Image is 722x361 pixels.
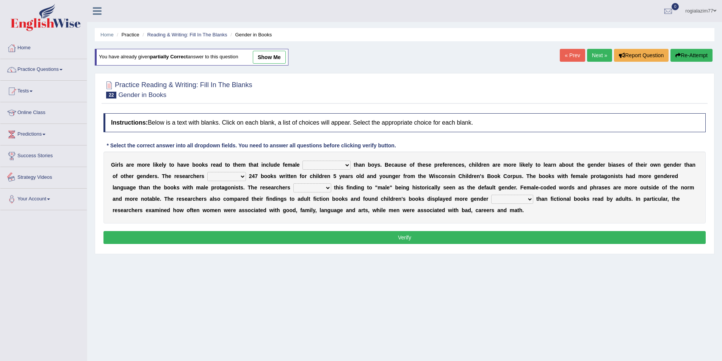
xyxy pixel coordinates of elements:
[125,173,129,179] b: h
[492,162,495,168] b: a
[202,162,205,168] b: k
[145,162,147,168] b: r
[537,162,541,168] b: o
[481,162,483,168] b: r
[413,162,415,168] b: f
[425,162,428,168] b: s
[491,173,494,179] b: o
[165,173,169,179] b: h
[448,173,451,179] b: s
[342,173,345,179] b: e
[121,173,124,179] b: o
[103,113,706,132] h4: Below is a text with blanks. Click on each blank, a list of choices will appear. Select the appro...
[118,91,166,98] small: Gender in Books
[512,173,516,179] b: p
[469,162,472,168] b: c
[526,173,530,179] b: T
[407,173,410,179] b: o
[359,162,362,168] b: a
[251,162,254,168] b: h
[277,162,280,168] b: e
[143,173,146,179] b: n
[434,162,438,168] b: p
[0,145,87,164] a: Success Stories
[465,173,467,179] b: i
[300,173,302,179] b: f
[514,162,517,168] b: e
[456,162,459,168] b: c
[636,162,637,168] b: t
[650,162,653,168] b: o
[273,173,276,179] b: s
[131,162,134,168] b: e
[392,162,395,168] b: c
[279,173,283,179] b: w
[324,173,327,179] b: e
[359,173,361,179] b: l
[295,162,297,168] b: l
[440,162,443,168] b: e
[522,162,525,168] b: k
[451,173,452,179] b: i
[591,162,594,168] b: e
[472,162,475,168] b: h
[398,173,400,179] b: r
[401,162,404,168] b: s
[196,173,199,179] b: e
[327,173,330,179] b: n
[157,173,159,179] b: .
[350,173,353,179] b: s
[238,162,241,168] b: e
[297,162,300,168] b: e
[553,162,556,168] b: n
[368,162,371,168] b: b
[641,162,644,168] b: e
[177,162,180,168] b: h
[257,162,258,168] b: t
[420,173,423,179] b: h
[263,162,266,168] b: n
[196,162,199,168] b: o
[0,81,87,100] a: Tests
[548,162,551,168] b: a
[434,173,435,179] b: i
[179,173,182,179] b: s
[511,173,512,179] b: r
[559,162,562,168] b: a
[0,59,87,78] a: Practice Questions
[672,3,679,10] span: 0
[301,173,305,179] b: o
[163,162,166,168] b: y
[0,124,87,143] a: Predictions
[254,162,257,168] b: a
[147,32,227,38] a: Reading & Writing: Fill In The Blanks
[116,173,117,179] b: f
[519,173,522,179] b: s
[686,162,689,168] b: h
[322,173,324,179] b: r
[111,162,115,168] b: G
[562,162,565,168] b: b
[462,173,466,179] b: h
[288,162,292,168] b: m
[0,189,87,208] a: Your Account
[464,162,466,168] b: ,
[468,173,472,179] b: d
[271,162,274,168] b: u
[193,173,197,179] b: h
[126,162,129,168] b: a
[371,162,374,168] b: o
[216,162,219,168] b: a
[182,173,185,179] b: e
[169,162,171,168] b: t
[631,162,633,168] b: f
[613,162,616,168] b: a
[269,162,271,168] b: l
[0,167,87,186] a: Strategy Videos
[576,162,578,168] b: t
[154,173,157,179] b: s
[439,173,442,179] b: c
[385,162,388,168] b: B
[658,162,661,168] b: n
[129,162,131,168] b: r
